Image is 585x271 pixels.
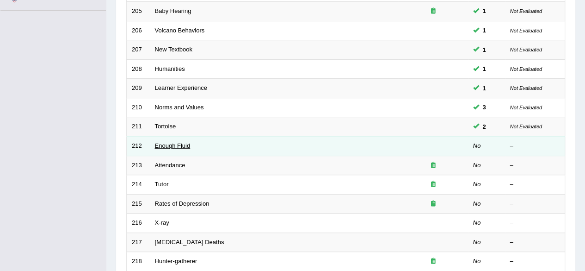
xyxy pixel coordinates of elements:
a: Hunter-gatherer [155,258,197,265]
span: You can still take this question [479,6,490,16]
div: Exam occurring question [404,161,463,170]
small: Not Evaluated [510,105,542,110]
em: No [473,181,481,188]
em: No [473,258,481,265]
td: 207 [127,40,150,60]
td: 206 [127,21,150,40]
em: No [473,219,481,226]
small: Not Evaluated [510,47,542,52]
a: New Textbook [155,46,192,53]
span: You can still take this question [479,25,490,35]
a: Humanities [155,65,185,72]
a: Volcano Behaviors [155,27,205,34]
em: No [473,142,481,149]
td: 217 [127,233,150,252]
div: – [510,142,560,151]
small: Not Evaluated [510,85,542,91]
div: – [510,257,560,266]
td: 212 [127,136,150,156]
span: You can still take this question [479,83,490,93]
a: Rates of Depression [155,200,209,207]
div: Exam occurring question [404,200,463,208]
td: 213 [127,156,150,175]
a: Tortoise [155,123,176,130]
a: Tutor [155,181,169,188]
a: Norms and Values [155,104,204,111]
a: [MEDICAL_DATA] Deaths [155,239,224,246]
div: – [510,200,560,208]
div: Exam occurring question [404,180,463,189]
td: 210 [127,98,150,117]
a: Baby Hearing [155,7,191,14]
small: Not Evaluated [510,28,542,33]
small: Not Evaluated [510,66,542,72]
a: Enough Fluid [155,142,191,149]
td: 209 [127,79,150,98]
small: Not Evaluated [510,8,542,14]
div: – [510,219,560,227]
a: X-ray [155,219,169,226]
td: 208 [127,59,150,79]
a: Learner Experience [155,84,207,91]
span: You can still take this question [479,122,490,132]
td: 214 [127,175,150,195]
span: You can still take this question [479,45,490,55]
div: Exam occurring question [404,257,463,266]
span: You can still take this question [479,64,490,74]
div: Exam occurring question [404,7,463,16]
span: You can still take this question [479,102,490,112]
em: No [473,200,481,207]
div: – [510,180,560,189]
small: Not Evaluated [510,124,542,129]
em: No [473,162,481,169]
a: Attendance [155,162,185,169]
em: No [473,239,481,246]
div: – [510,238,560,247]
td: 216 [127,214,150,233]
td: 205 [127,2,150,21]
td: 215 [127,194,150,214]
div: – [510,161,560,170]
td: 211 [127,117,150,137]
